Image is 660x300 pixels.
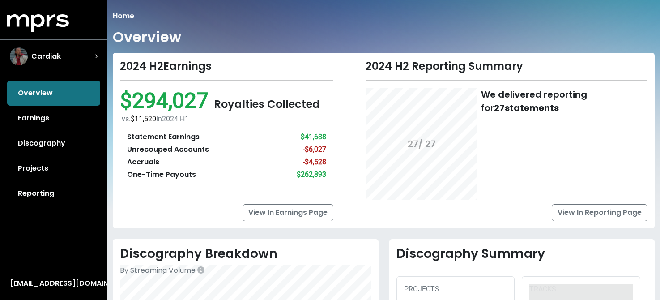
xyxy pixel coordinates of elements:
[7,156,100,181] a: Projects
[243,204,333,221] a: View In Earnings Page
[120,265,196,275] span: By Streaming Volume
[113,11,655,21] nav: breadcrumb
[7,17,69,28] a: mprs logo
[7,278,100,289] button: [EMAIL_ADDRESS][DOMAIN_NAME]
[303,144,326,155] div: -$6,027
[297,169,326,180] div: $262,893
[366,60,647,73] div: 2024 H2 Reporting Summary
[120,88,214,113] span: $294,027
[214,97,320,111] span: Royalties Collected
[552,204,647,221] a: View In Reporting Page
[404,284,507,295] div: PROJECTS
[396,246,648,261] h2: Discography Summary
[120,60,333,73] div: 2024 H2 Earnings
[122,114,333,124] div: vs. in 2024 H1
[127,157,159,167] div: Accruals
[127,144,209,155] div: Unrecouped Accounts
[481,88,647,115] div: We delivered reporting for
[127,132,200,142] div: Statement Earnings
[303,157,326,167] div: -$4,528
[113,29,181,46] h1: Overview
[7,181,100,206] a: Reporting
[31,51,61,62] span: Cardiak
[131,115,156,123] span: $11,520
[127,169,196,180] div: One-Time Payouts
[10,278,98,289] div: [EMAIL_ADDRESS][DOMAIN_NAME]
[301,132,326,142] div: $41,688
[10,47,28,65] img: The selected account / producer
[494,102,559,114] b: 27 statements
[7,131,100,156] a: Discography
[120,246,371,261] h2: Discography Breakdown
[7,106,100,131] a: Earnings
[113,11,134,21] li: Home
